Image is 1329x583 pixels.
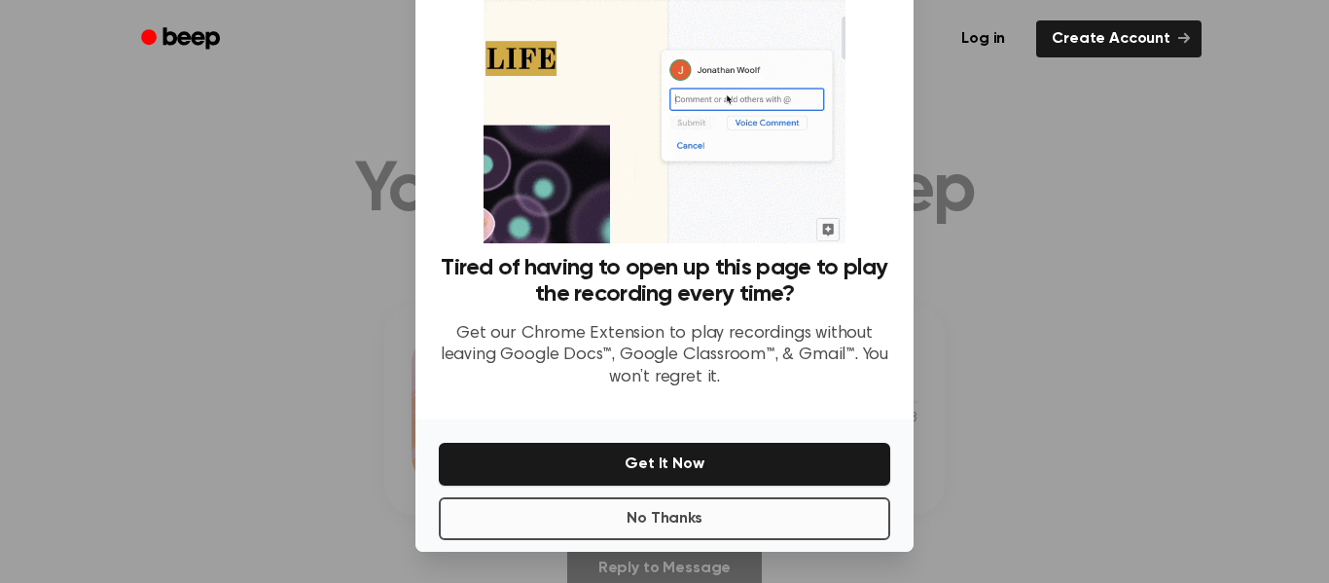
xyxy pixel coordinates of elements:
a: Beep [127,20,237,58]
a: Create Account [1036,20,1202,57]
h3: Tired of having to open up this page to play the recording every time? [439,255,890,308]
p: Get our Chrome Extension to play recordings without leaving Google Docs™, Google Classroom™, & Gm... [439,323,890,389]
button: No Thanks [439,497,890,540]
button: Get It Now [439,443,890,486]
a: Log in [942,17,1024,61]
